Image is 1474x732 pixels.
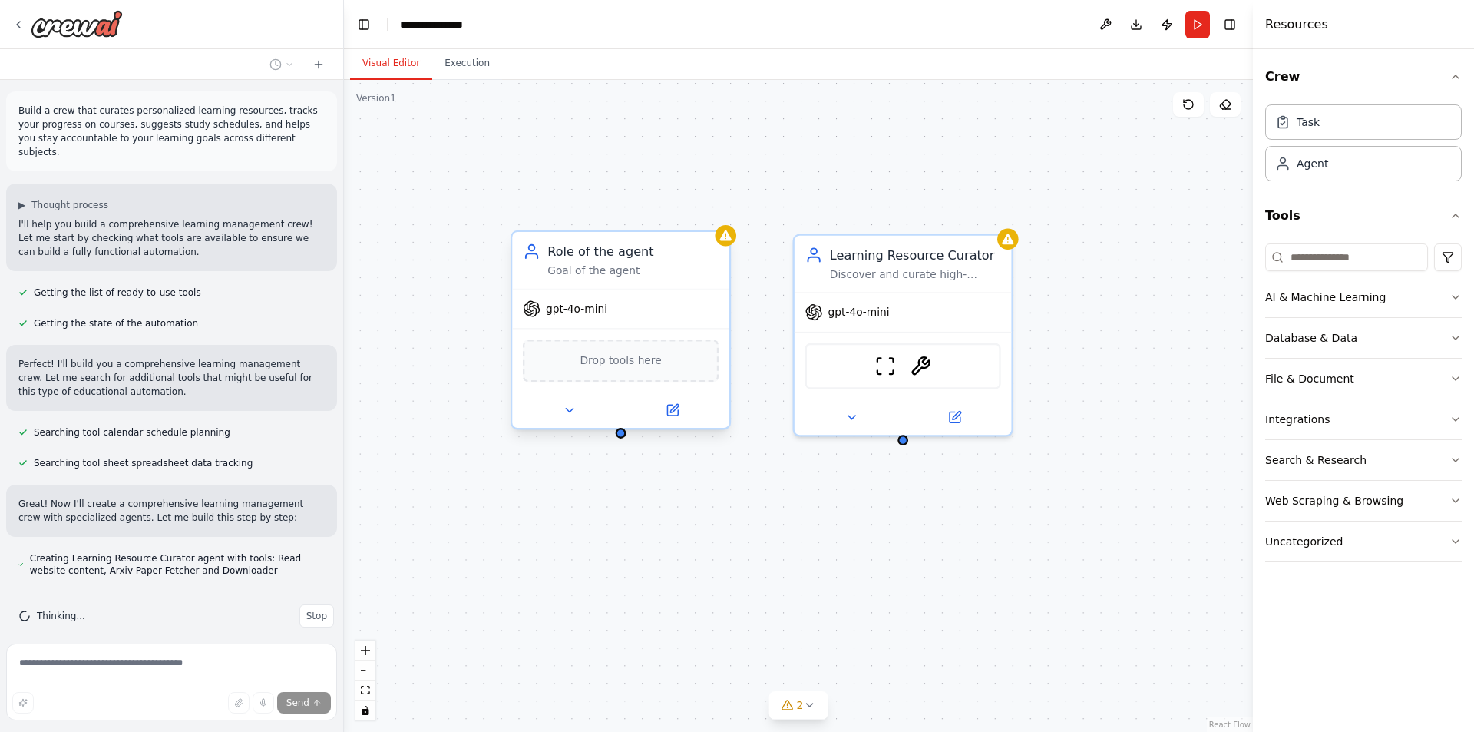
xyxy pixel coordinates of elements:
[1297,114,1320,130] div: Task
[18,497,325,525] p: Great! Now I'll create a comprehensive learning management crew with specialized agents. Let me b...
[1265,330,1357,346] div: Database & Data
[37,610,85,622] span: Thinking...
[34,317,198,330] span: Getting the state of the automation
[18,199,25,211] span: ▶
[355,681,375,701] button: fit view
[828,305,890,319] span: gpt-4o-mini
[355,661,375,681] button: zoom out
[355,641,375,720] div: React Flow controls
[797,697,804,713] span: 2
[546,302,607,316] span: gpt-4o-mini
[1265,290,1386,305] div: AI & Machine Learning
[18,199,108,211] button: ▶Thought process
[355,701,375,720] button: toggle interactivity
[1265,399,1462,439] button: Integrations
[350,48,432,80] button: Visual Editor
[874,356,896,377] img: ScrapeWebsiteTool
[34,287,201,299] span: Getting the list of ready-to-use tools
[400,17,477,32] nav: breadcrumb
[353,14,375,35] button: Hide left sidebar
[547,263,719,277] div: Goal of the agent
[18,217,325,259] p: I'll help you build a comprehensive learning management crew! Let me start by checking what tools...
[12,692,34,714] button: Improve this prompt
[547,243,719,260] div: Role of the agent
[830,246,1001,263] div: Learning Resource Curator
[299,604,334,628] button: Stop
[355,641,375,661] button: zoom in
[1297,156,1328,171] div: Agent
[1265,237,1462,575] div: Tools
[580,352,661,369] span: Drop tools here
[18,357,325,399] p: Perfect! I'll build you a comprehensive learning management crew. Let me search for additional to...
[1219,14,1241,35] button: Hide right sidebar
[306,55,331,74] button: Start a new chat
[1265,534,1343,549] div: Uncategorized
[277,692,331,714] button: Send
[511,234,731,433] div: Role of the agentGoal of the agentgpt-4o-miniDrop tools here
[904,407,1004,429] button: Open in side panel
[31,10,123,38] img: Logo
[1265,522,1462,561] button: Uncategorized
[34,426,230,439] span: Searching tool calendar schedule planning
[30,552,325,577] span: Creating Learning Resource Curator agent with tools: Read website content, Arxiv Paper Fetcher an...
[1265,55,1462,98] button: Crew
[910,356,931,377] img: ArxivPaperTool
[306,610,327,622] span: Stop
[1265,440,1462,480] button: Search & Research
[769,691,828,720] button: 2
[34,457,253,469] span: Searching tool sheet spreadsheet data tracking
[1265,412,1330,427] div: Integrations
[432,48,502,80] button: Execution
[1265,359,1462,399] button: File & Document
[1265,371,1354,386] div: File & Document
[228,692,250,714] button: Upload files
[1265,452,1367,468] div: Search & Research
[286,697,309,709] span: Send
[18,104,325,159] p: Build a crew that curates personalized learning resources, tracks your progress on courses, sugge...
[1265,481,1462,521] button: Web Scraping & Browsing
[253,692,274,714] button: Click to speak your automation idea
[830,267,1001,281] div: Discover and curate high-quality, personalized learning resources for {subject} based on {learnin...
[1265,98,1462,194] div: Crew
[1265,318,1462,358] button: Database & Data
[1265,194,1462,237] button: Tools
[1265,277,1462,317] button: AI & Machine Learning
[1265,493,1403,508] div: Web Scraping & Browsing
[263,55,300,74] button: Switch to previous chat
[356,92,396,104] div: Version 1
[31,199,108,211] span: Thought process
[1209,720,1251,729] a: React Flow attribution
[623,399,722,421] button: Open in side panel
[1265,15,1328,34] h4: Resources
[793,234,1013,436] div: Learning Resource CuratorDiscover and curate high-quality, personalized learning resources for {s...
